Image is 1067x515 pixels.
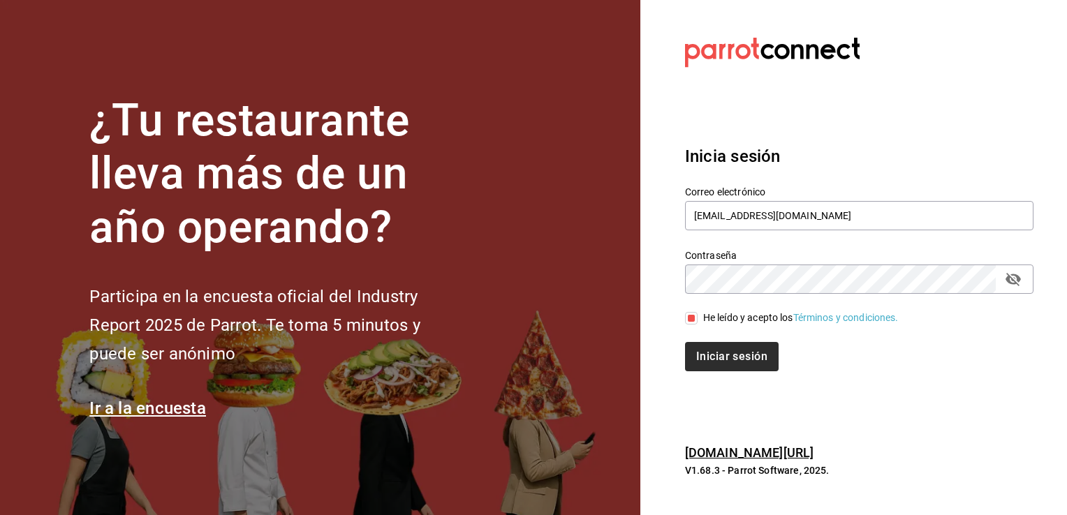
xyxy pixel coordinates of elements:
[685,445,814,460] a: [DOMAIN_NAME][URL]
[685,342,779,371] button: Iniciar sesión
[685,463,1033,477] p: V1.68.3 - Parrot Software, 2025.
[703,311,899,325] div: He leído y acepto los
[1001,267,1025,291] button: passwordField
[89,283,466,368] h2: Participa en la encuesta oficial del Industry Report 2025 de Parrot. Te toma 5 minutos y puede se...
[685,250,1033,260] label: Contraseña
[89,398,206,418] a: Ir a la encuesta
[89,94,466,255] h1: ¿Tu restaurante lleva más de un año operando?
[685,144,1033,169] h3: Inicia sesión
[685,186,1033,196] label: Correo electrónico
[793,312,899,323] a: Términos y condiciones.
[685,201,1033,230] input: Ingresa tu correo electrónico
